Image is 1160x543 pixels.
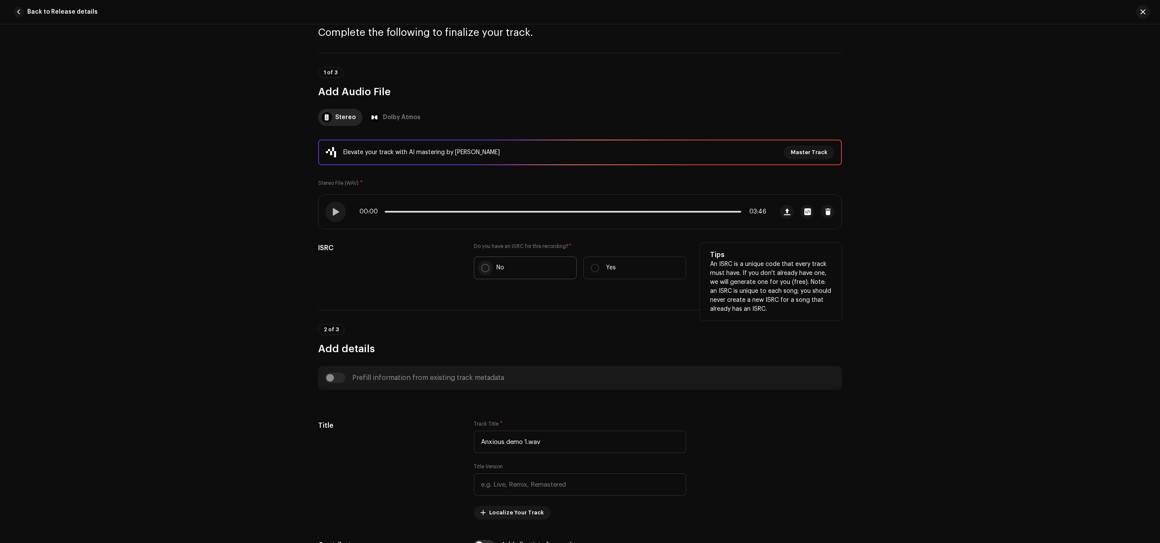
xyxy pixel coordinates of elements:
h3: Add details [318,342,842,356]
div: Stereo [335,109,356,126]
label: Do you have an ISRC for this recording? [474,243,686,250]
h5: Tips [710,250,832,260]
p: Yes [606,263,616,272]
label: Track Title [474,420,503,427]
span: Master Track [791,144,827,161]
h5: Title [318,420,460,431]
h5: ISRC [318,243,460,253]
input: e.g. Live, Remix, Remastered [474,473,686,496]
button: Localize Your Track [474,506,551,520]
label: Title Version [474,463,503,470]
small: Stereo File (WAV) [318,181,359,186]
span: 1 of 3 [324,70,338,75]
span: 00:00 [360,208,381,215]
div: Elevate your track with AI mastering by [PERSON_NAME] [343,147,500,158]
span: 2 of 3 [324,327,339,332]
button: Master Track [784,146,834,159]
div: Dolby Atmos [383,109,420,126]
span: 03:46 [745,208,766,215]
input: Enter the name of the track [474,431,686,453]
p: An ISRC is a unique code that every track must have. If you don't already have one, we will gener... [710,260,832,314]
h3: Add Audio File [318,85,842,99]
p: No [496,263,504,272]
span: Localize Your Track [489,504,544,521]
h3: Complete the following to finalize your track. [318,26,842,39]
